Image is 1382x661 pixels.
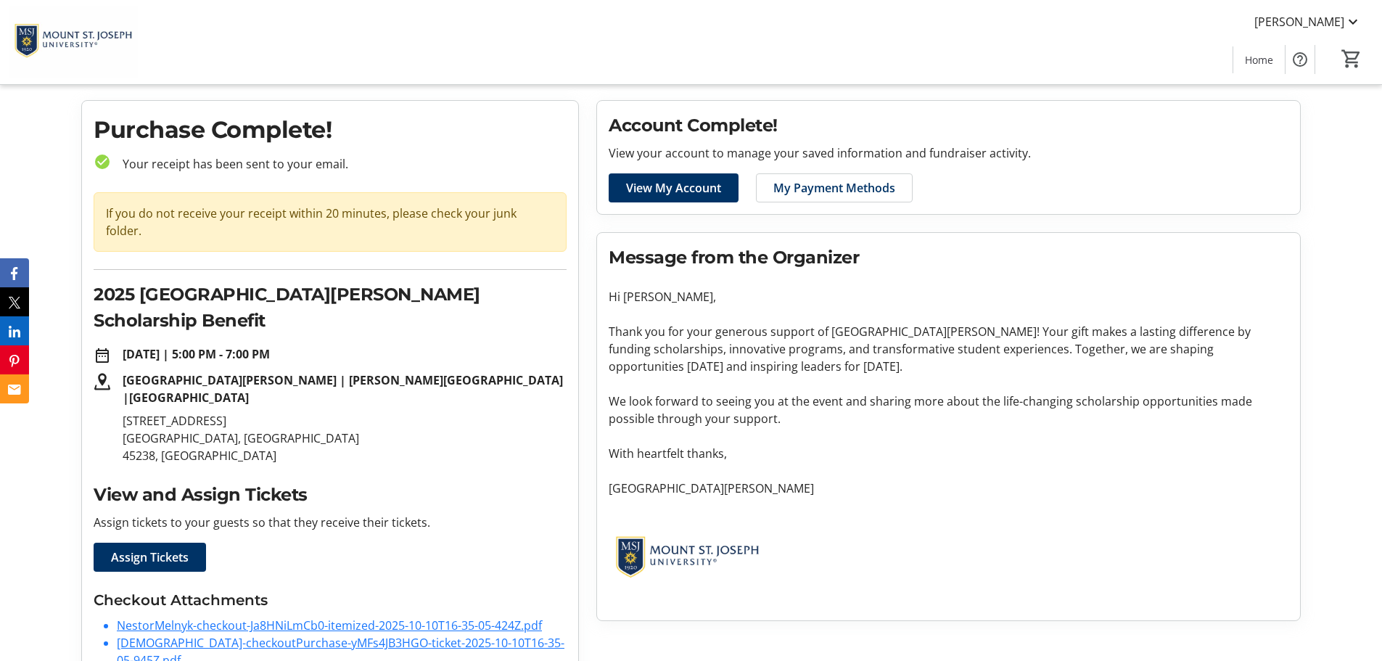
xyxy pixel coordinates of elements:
[609,480,1288,497] p: [GEOGRAPHIC_DATA][PERSON_NAME]
[94,282,567,334] h2: 2025 [GEOGRAPHIC_DATA][PERSON_NAME] Scholarship Benefit
[609,173,739,202] a: View My Account
[9,6,138,78] img: Mount St. Joseph University's Logo
[94,589,567,611] h3: Checkout Attachments
[94,347,111,364] mat-icon: date_range
[609,245,1288,271] h2: Message from the Organizer
[609,514,765,603] img: Mount St. Joseph University logo
[773,179,895,197] span: My Payment Methods
[117,617,542,633] a: NestorMelnyk-checkout-Ja8HNiLmCb0-itemized-2025-10-10T16-35-05-424Z.pdf
[609,288,1288,305] p: Hi [PERSON_NAME],
[1254,13,1344,30] span: [PERSON_NAME]
[94,482,567,508] h2: View and Assign Tickets
[94,112,567,147] h1: Purchase Complete!
[609,323,1288,375] p: Thank you for your generous support of [GEOGRAPHIC_DATA][PERSON_NAME]! Your gift makes a lasting ...
[111,155,567,173] p: Your receipt has been sent to your email.
[1245,52,1273,67] span: Home
[94,514,567,531] p: Assign tickets to your guests so that they receive their tickets.
[609,393,1288,427] p: We look forward to seeing you at the event and sharing more about the life-changing scholarship o...
[94,192,567,252] div: If you do not receive your receipt within 20 minutes, please check your junk folder.
[609,445,1288,462] p: With heartfelt thanks,
[123,346,270,362] strong: [DATE] | 5:00 PM - 7:00 PM
[123,372,563,406] strong: [GEOGRAPHIC_DATA][PERSON_NAME] | [PERSON_NAME][GEOGRAPHIC_DATA] |[GEOGRAPHIC_DATA]
[626,179,721,197] span: View My Account
[1233,46,1285,73] a: Home
[756,173,913,202] a: My Payment Methods
[1243,10,1373,33] button: [PERSON_NAME]
[94,543,206,572] a: Assign Tickets
[609,144,1288,162] p: View your account to manage your saved information and fundraiser activity.
[123,412,567,464] p: [STREET_ADDRESS] [GEOGRAPHIC_DATA], [GEOGRAPHIC_DATA] 45238, [GEOGRAPHIC_DATA]
[94,153,111,171] mat-icon: check_circle
[111,549,189,566] span: Assign Tickets
[1338,46,1365,72] button: Cart
[1286,45,1315,74] button: Help
[609,112,1288,139] h2: Account Complete!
